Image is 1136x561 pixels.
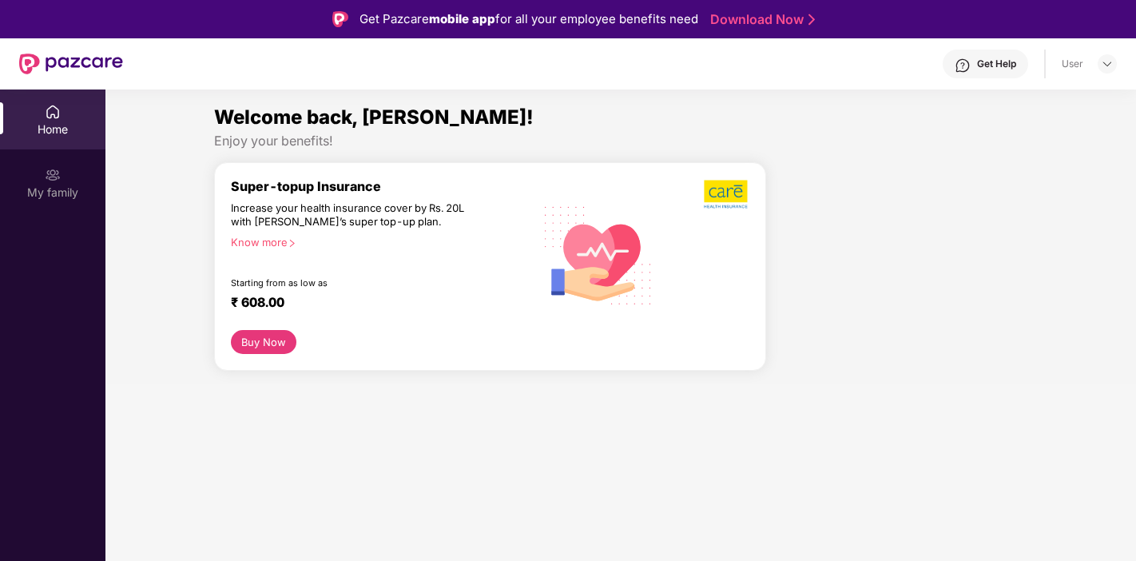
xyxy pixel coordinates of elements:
div: Starting from as low as [231,277,466,288]
a: Download Now [710,11,810,28]
img: New Pazcare Logo [19,54,123,74]
strong: mobile app [429,11,495,26]
span: Welcome back, [PERSON_NAME]! [214,105,534,129]
div: Get Pazcare for all your employee benefits need [359,10,698,29]
span: right [288,239,296,248]
img: svg+xml;base64,PHN2ZyBpZD0iSG9tZSIgeG1sbnM9Imh0dHA6Ly93d3cudzMub3JnLzIwMDAvc3ZnIiB3aWR0aD0iMjAiIG... [45,104,61,120]
div: Enjoy your benefits! [214,133,1027,149]
img: b5dec4f62d2307b9de63beb79f102df3.png [704,179,749,209]
img: Logo [332,11,348,27]
div: ₹ 608.00 [231,295,518,314]
div: Know more [231,236,524,247]
div: User [1062,58,1083,70]
img: svg+xml;base64,PHN2ZyB4bWxucz0iaHR0cDovL3d3dy53My5vcmcvMjAwMC9zdmciIHhtbG5zOnhsaW5rPSJodHRwOi8vd3... [534,189,663,320]
button: Buy Now [231,330,296,353]
img: svg+xml;base64,PHN2ZyBpZD0iSGVscC0zMngzMiIgeG1sbnM9Imh0dHA6Ly93d3cudzMub3JnLzIwMDAvc3ZnIiB3aWR0aD... [955,58,971,74]
img: svg+xml;base64,PHN2ZyB3aWR0aD0iMjAiIGhlaWdodD0iMjAiIHZpZXdCb3g9IjAgMCAyMCAyMCIgZmlsbD0ibm9uZSIgeG... [45,167,61,183]
div: Get Help [977,58,1016,70]
div: Super-topup Insurance [231,179,534,194]
img: svg+xml;base64,PHN2ZyBpZD0iRHJvcGRvd24tMzJ4MzIiIHhtbG5zPSJodHRwOi8vd3d3LnczLm9yZy8yMDAwL3N2ZyIgd2... [1101,58,1114,70]
img: Stroke [808,11,815,28]
div: Increase your health insurance cover by Rs. 20L with [PERSON_NAME]’s super top-up plan. [231,201,465,229]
